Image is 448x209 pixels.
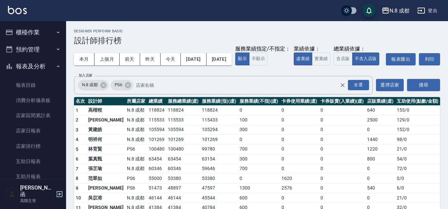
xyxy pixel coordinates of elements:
[280,105,319,115] td: 0
[78,82,102,88] span: N.8 成都
[74,29,440,33] h2: Designer Perform Basic
[365,154,395,164] td: 800
[238,97,280,106] th: 服務業績(不指)(虛)
[166,97,201,106] th: 服務總業績(虛)
[166,105,201,115] td: 118824
[125,115,147,125] td: N.8 成都
[319,174,365,184] td: 0
[200,193,238,203] td: 45544
[365,183,395,193] td: 540
[294,46,330,52] div: 業績依據：
[319,125,365,135] td: 0
[280,193,319,203] td: 0
[76,166,78,171] span: 7
[238,154,280,164] td: 300
[395,97,440,106] th: 互助使用(點數/金額)
[319,183,365,193] td: 0
[3,41,63,58] button: 預約管理
[395,164,440,174] td: 72 / 0
[125,164,147,174] td: N.8 成都
[395,144,440,154] td: 21 / 0
[395,193,440,203] td: 21 / 0
[365,174,395,184] td: 0
[3,139,63,154] a: 店家排行榜
[147,115,166,125] td: 115533
[280,183,319,193] td: 2576
[280,115,319,125] td: 0
[166,193,201,203] td: 46144
[166,154,201,164] td: 63454
[87,115,125,125] td: [PERSON_NAME]
[280,97,319,106] th: 卡券使用業績(虛)
[125,105,147,115] td: N.8 成都
[238,174,280,184] td: 0
[200,125,238,135] td: 105294
[280,135,319,145] td: 0
[294,52,312,65] button: 虛業績
[147,174,166,184] td: 55000
[395,183,440,193] td: 6 / 0
[386,53,416,65] a: 報表匯出
[200,154,238,164] td: 63154
[365,125,395,135] td: 0
[147,144,166,154] td: 100480
[338,81,347,90] button: Clear
[147,193,166,203] td: 46144
[87,105,125,115] td: 高楷程
[319,135,365,145] td: 0
[280,164,319,174] td: 0
[249,52,268,65] button: 不顯示
[3,123,63,138] a: 店家日報表
[390,7,409,15] div: N.8 成都
[395,154,440,164] td: 54 / 0
[238,115,280,125] td: 100
[111,82,126,88] span: PS6
[125,97,147,106] th: 所屬店家
[76,127,78,132] span: 3
[235,52,249,65] button: 顯示
[181,53,206,65] button: [DATE]
[3,93,63,108] a: 消費分析儀表板
[87,174,125,184] td: 范翠如
[365,193,395,203] td: 0
[3,169,63,184] a: 互助月報表
[166,135,201,145] td: 101269
[76,117,78,122] span: 2
[87,154,125,164] td: 葉真甄
[347,79,370,91] button: Open
[365,97,395,106] th: 店販業績(虛)
[362,4,376,17] button: save
[365,144,395,154] td: 1220
[376,79,404,91] button: 選擇店家
[200,115,238,125] td: 115433
[147,164,166,174] td: 60346
[3,154,63,169] a: 互助日報表
[76,108,78,113] span: 1
[319,193,365,203] td: 0
[140,53,161,65] button: 昨天
[395,105,440,115] td: 153 / 0
[235,46,290,52] div: 服務業績指定/不指定：
[166,144,201,154] td: 100480
[87,193,125,203] td: 吳苡溶
[415,5,440,17] button: 登出
[161,53,181,65] button: 今天
[87,125,125,135] td: 黃建皓
[147,105,166,115] td: 118824
[352,52,380,65] button: 不含入店販
[200,135,238,145] td: 101269
[147,183,166,193] td: 51473
[200,105,238,115] td: 118824
[3,78,63,93] a: 報表目錄
[365,115,395,125] td: 2500
[280,174,319,184] td: 1620
[87,183,125,193] td: [PERSON_NAME]
[238,183,280,193] td: 1300
[76,137,78,142] span: 4
[166,125,201,135] td: 105594
[111,80,133,90] div: PS6
[20,185,54,198] h5: [PERSON_NAME]函
[76,147,78,152] span: 5
[379,4,412,17] button: N.8 成都
[238,164,280,174] td: 700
